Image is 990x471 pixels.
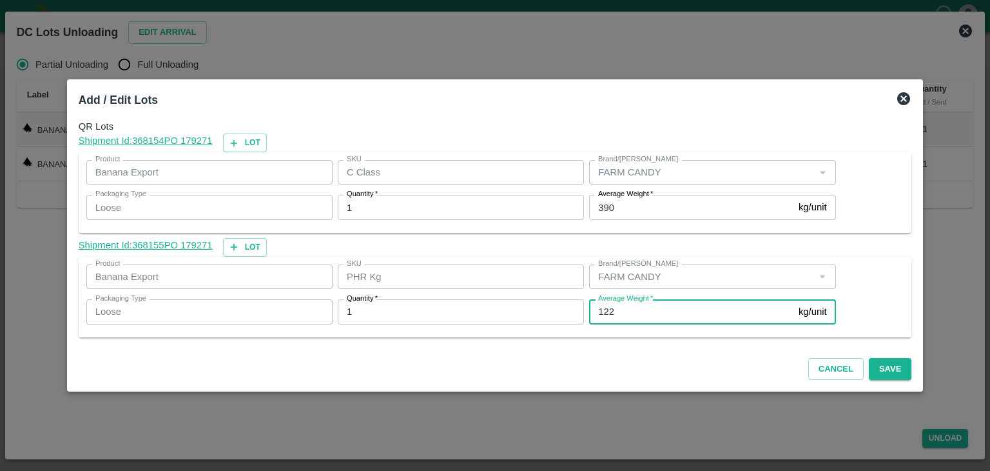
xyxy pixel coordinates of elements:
[598,189,653,199] label: Average Weight
[223,238,267,257] button: Lot
[79,94,158,106] b: Add / Edit Lots
[598,294,653,304] label: Average Weight
[79,238,213,257] a: Shipment Id:368155PO 179271
[598,154,678,165] label: Brand/[PERSON_NAME]
[95,154,120,165] label: Product
[799,305,827,319] p: kg/unit
[95,259,120,269] label: Product
[869,358,911,381] button: Save
[347,189,378,199] label: Quantity
[347,154,362,165] label: SKU
[799,200,827,214] p: kg/unit
[223,134,267,152] button: Lot
[598,259,678,269] label: Brand/[PERSON_NAME]
[593,268,810,285] input: Create Brand/Marka
[95,294,146,304] label: Packaging Type
[593,164,810,181] input: Create Brand/Marka
[347,259,362,269] label: SKU
[79,119,912,134] span: QR Lots
[808,358,864,381] button: Cancel
[95,189,146,199] label: Packaging Type
[347,294,378,304] label: Quantity
[79,134,213,152] a: Shipment Id:368154PO 179271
